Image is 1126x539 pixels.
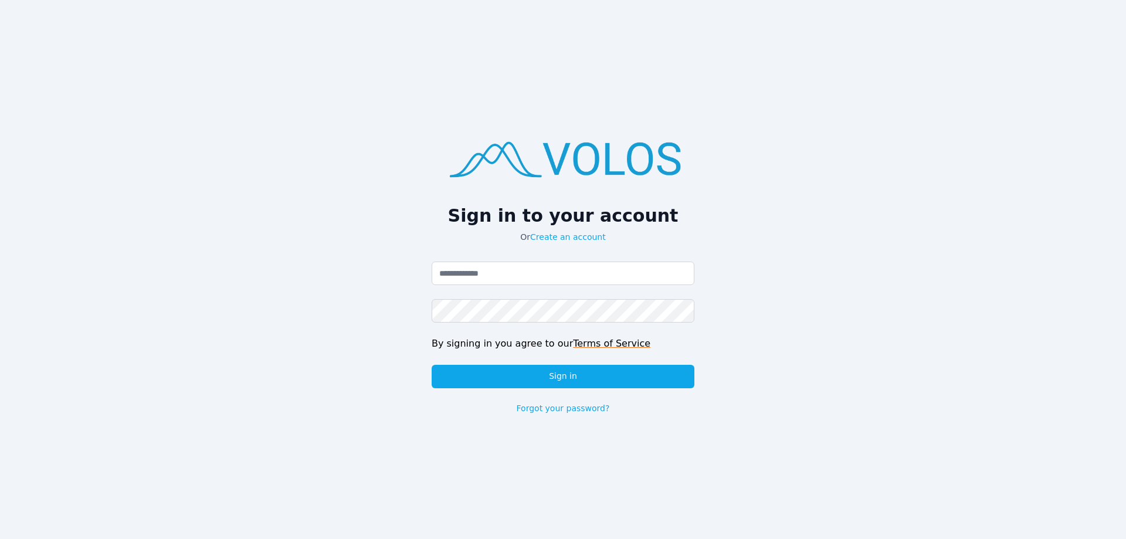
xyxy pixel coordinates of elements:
a: Forgot your password? [517,402,610,414]
div: By signing in you agree to our [432,337,694,351]
a: Create an account [530,232,606,242]
p: Or [432,231,694,243]
button: Sign in [432,365,694,388]
h2: Sign in to your account [432,205,694,226]
a: Terms of Service [573,338,650,349]
img: logo.png [432,125,694,191]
